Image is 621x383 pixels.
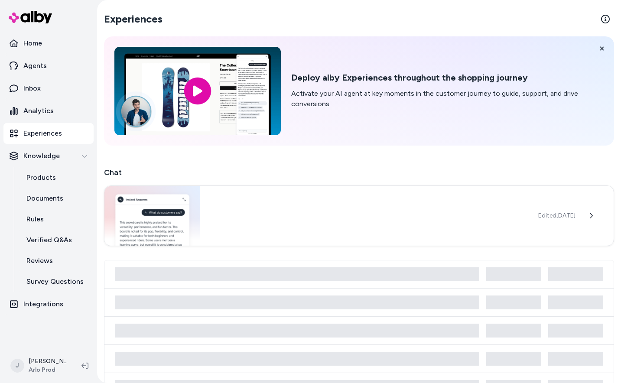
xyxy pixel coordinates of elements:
a: Chat widgetEdited[DATE] [104,185,614,246]
a: Experiences [3,123,94,144]
span: Arlo Prod [29,366,68,374]
a: Verified Q&As [18,230,94,250]
p: Knowledge [23,151,60,161]
a: Products [18,167,94,188]
img: Chat widget [104,186,200,246]
span: J [10,359,24,373]
p: Documents [26,193,63,204]
p: Experiences [23,128,62,139]
a: Agents [3,55,94,76]
a: Inbox [3,78,94,99]
a: Analytics [3,101,94,121]
a: Integrations [3,294,94,315]
p: Reviews [26,256,53,266]
p: Agents [23,61,47,71]
p: Rules [26,214,44,224]
p: Activate your AI agent at key moments in the customer journey to guide, support, and drive conver... [291,88,604,109]
span: Edited [DATE] [538,211,575,220]
p: Products [26,172,56,183]
p: Verified Q&As [26,235,72,245]
a: Home [3,33,94,54]
a: Reviews [18,250,94,271]
h2: Experiences [104,12,163,26]
img: alby Logo [9,11,52,23]
p: Home [23,38,42,49]
h2: Deploy alby Experiences throughout the shopping journey [291,72,604,83]
p: Analytics [23,106,54,116]
h2: Chat [104,166,614,179]
p: Integrations [23,299,63,309]
p: Inbox [23,83,41,94]
button: Knowledge [3,146,94,166]
a: Documents [18,188,94,209]
p: Survey Questions [26,276,84,287]
p: [PERSON_NAME] [29,357,68,366]
a: Rules [18,209,94,230]
button: J[PERSON_NAME]Arlo Prod [5,352,75,380]
a: Survey Questions [18,271,94,292]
